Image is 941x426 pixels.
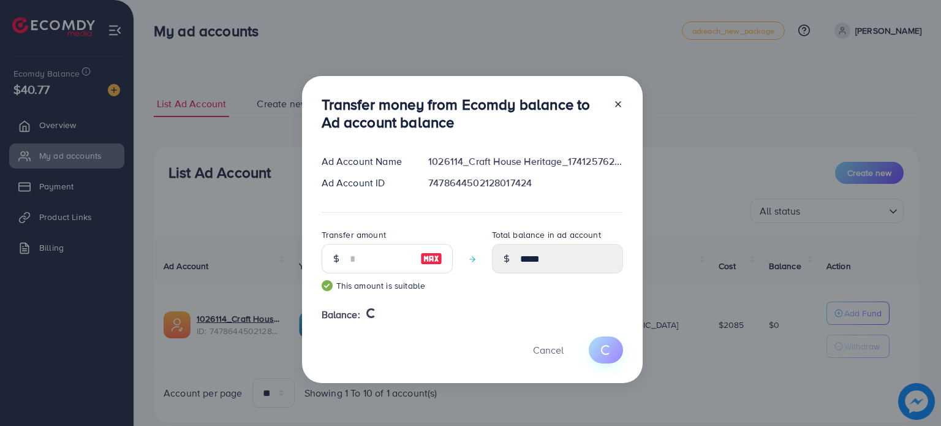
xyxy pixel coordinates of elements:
div: Ad Account Name [312,154,419,169]
div: 1026114_Craft House Heritage_1741257625124 [418,154,632,169]
div: 7478644502128017424 [418,176,632,190]
label: Transfer amount [322,229,386,241]
img: guide [322,280,333,291]
span: Cancel [533,343,564,357]
small: This amount is suitable [322,280,453,292]
span: Balance: [322,308,360,322]
div: Ad Account ID [312,176,419,190]
h3: Transfer money from Ecomdy balance to Ad account balance [322,96,603,131]
img: image [420,251,442,266]
label: Total balance in ad account [492,229,601,241]
button: Cancel [518,337,579,363]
